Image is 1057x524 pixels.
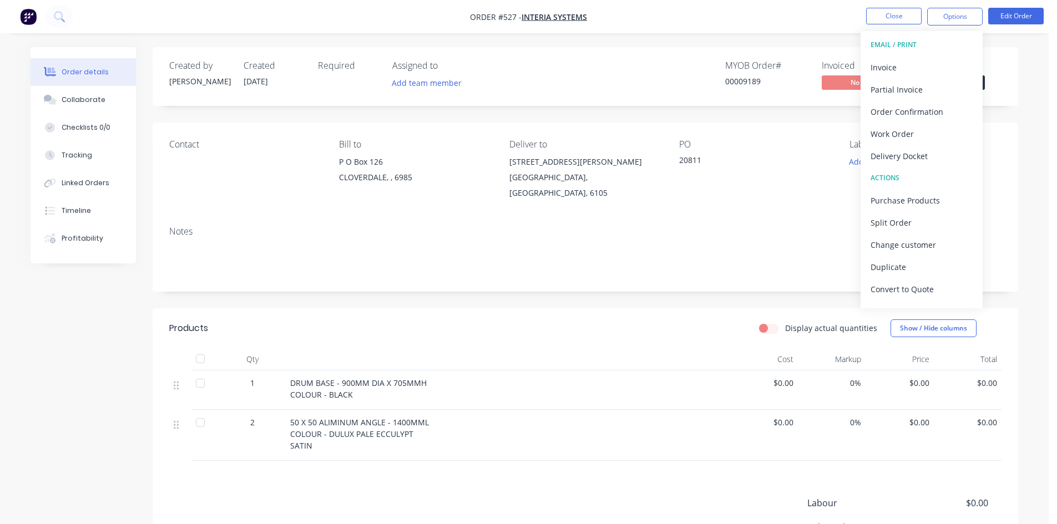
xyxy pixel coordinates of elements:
button: Show / Hide columns [891,319,977,337]
div: Products [169,322,208,335]
span: $0.00 [870,416,929,428]
div: Contact [169,139,321,150]
span: $0.00 [938,377,998,389]
button: Archive [861,300,983,322]
div: Change customer [871,237,973,253]
button: Convert to Quote [861,278,983,300]
button: Add team member [386,75,468,90]
span: $0.00 [734,416,793,428]
div: 20811 [679,154,818,170]
div: Qty [219,348,286,370]
button: Purchase Products [861,189,983,211]
span: $0.00 [870,377,929,389]
div: Order Confirmation [871,104,973,120]
div: Purchase Products [871,192,973,208]
span: $0.00 [734,377,793,389]
div: Required [318,60,379,71]
div: Delivery Docket [871,148,973,164]
label: Display actual quantities [785,322,877,334]
div: [STREET_ADDRESS][PERSON_NAME] [509,154,661,170]
div: Collaborate [62,95,105,105]
div: Total [934,348,1002,370]
span: $0.00 [938,416,998,428]
span: 0% [802,416,862,428]
button: Order Confirmation [861,100,983,123]
div: [PERSON_NAME] [169,75,230,87]
div: Price [866,348,934,370]
div: Profitability [62,233,103,243]
div: Timeline [62,206,91,216]
button: Collaborate [31,86,136,114]
div: Bill to [339,139,491,150]
img: Factory [20,8,37,25]
div: Cost [730,348,798,370]
div: Assigned to [392,60,503,71]
div: Checklists 0/0 [62,123,110,133]
span: 0% [802,377,862,389]
span: Order #527 - [470,12,522,22]
button: Change customer [861,233,983,256]
div: Created by [169,60,230,71]
div: Created [244,60,305,71]
div: Split Order [871,215,973,231]
div: Convert to Quote [871,281,973,297]
div: Order details [62,67,109,77]
span: Labour [807,496,906,510]
div: Partial Invoice [871,82,973,98]
div: Markup [798,348,866,370]
button: Linked Orders [31,169,136,197]
div: 00009189 [725,75,808,87]
span: $0.00 [906,496,988,510]
div: [GEOGRAPHIC_DATA], [GEOGRAPHIC_DATA], 6105 [509,170,661,201]
button: Split Order [861,211,983,233]
div: MYOB Order # [725,60,808,71]
div: P O Box 126CLOVERDALE, , 6985 [339,154,491,190]
div: Notes [169,226,1002,237]
div: PO [679,139,831,150]
button: Checklists 0/0 [31,114,136,141]
button: Invoice [861,56,983,78]
span: [DATE] [244,76,268,87]
div: Tracking [62,150,92,160]
div: Invoiced [822,60,905,71]
span: 1 [250,377,255,389]
button: Work Order [861,123,983,145]
button: Add labels [843,154,894,169]
button: Close [866,8,922,24]
div: ACTIONS [871,171,973,185]
button: Edit Order [988,8,1044,24]
span: 50 X 50 ALIMINUM ANGLE - 1400MML COLOUR - DULUX PALE ECCULYPT SATIN [290,417,429,451]
span: No [822,75,888,89]
button: Tracking [31,141,136,169]
div: Invoice [871,59,973,75]
button: Profitability [31,225,136,252]
div: EMAIL / PRINT [871,38,973,52]
div: Linked Orders [62,178,109,188]
div: Archive [871,303,973,319]
span: 2 [250,416,255,428]
button: Timeline [31,197,136,225]
button: Order details [31,58,136,86]
div: CLOVERDALE, , 6985 [339,170,491,185]
div: Duplicate [871,259,973,275]
button: Delivery Docket [861,145,983,167]
div: Work Order [871,126,973,142]
button: Partial Invoice [861,78,983,100]
a: Interia Systems [522,12,587,22]
div: [STREET_ADDRESS][PERSON_NAME][GEOGRAPHIC_DATA], [GEOGRAPHIC_DATA], 6105 [509,154,661,201]
div: Labels [849,139,1002,150]
button: Options [927,8,983,26]
div: Deliver to [509,139,661,150]
span: DRUM BASE - 900MM DIA X 705MMH COLOUR - BLACK [290,378,427,400]
button: Add team member [392,75,468,90]
button: ACTIONS [861,167,983,189]
button: EMAIL / PRINT [861,34,983,56]
div: P O Box 126 [339,154,491,170]
button: Duplicate [861,256,983,278]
